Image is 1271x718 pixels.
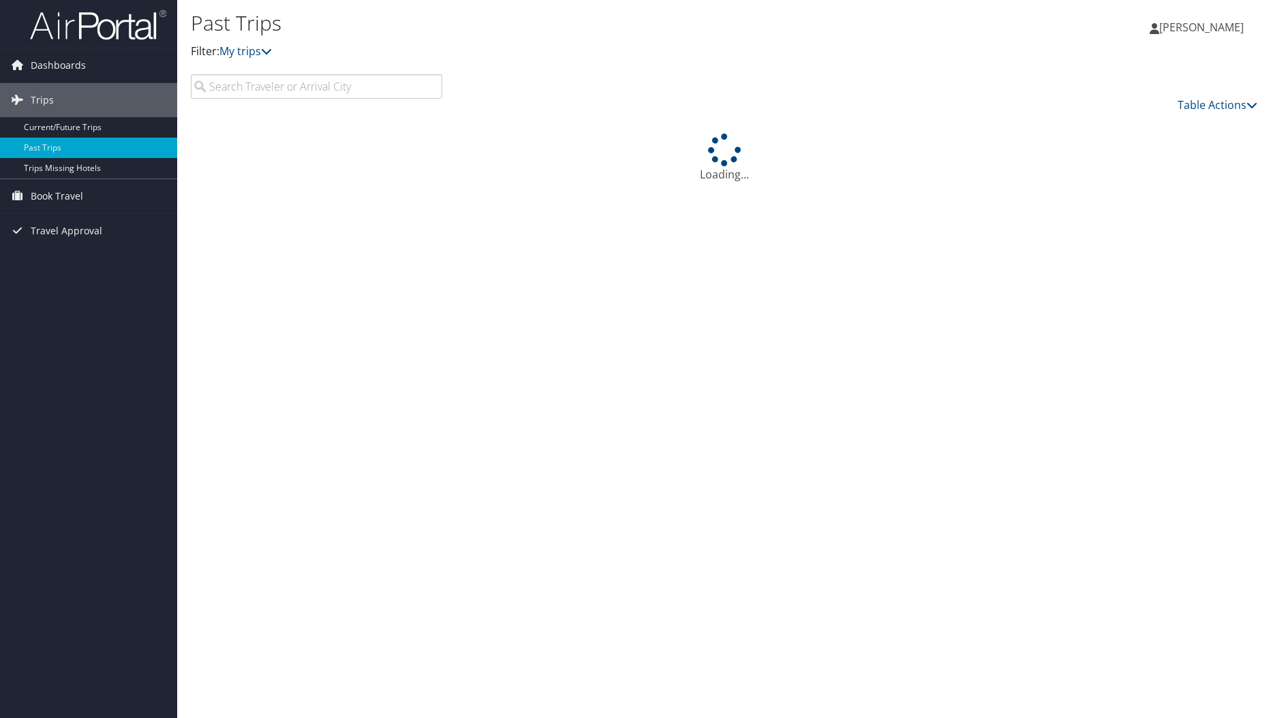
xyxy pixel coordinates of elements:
div: Loading... [191,134,1257,183]
input: Search Traveler or Arrival City [191,74,442,99]
span: Travel Approval [31,214,102,248]
span: Book Travel [31,179,83,213]
span: Trips [31,83,54,117]
p: Filter: [191,43,902,61]
a: Table Actions [1178,97,1257,112]
a: My trips [219,44,272,59]
a: [PERSON_NAME] [1150,7,1257,48]
span: [PERSON_NAME] [1159,20,1244,35]
span: Dashboards [31,48,86,82]
h1: Past Trips [191,9,902,37]
img: airportal-logo.png [30,9,166,41]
